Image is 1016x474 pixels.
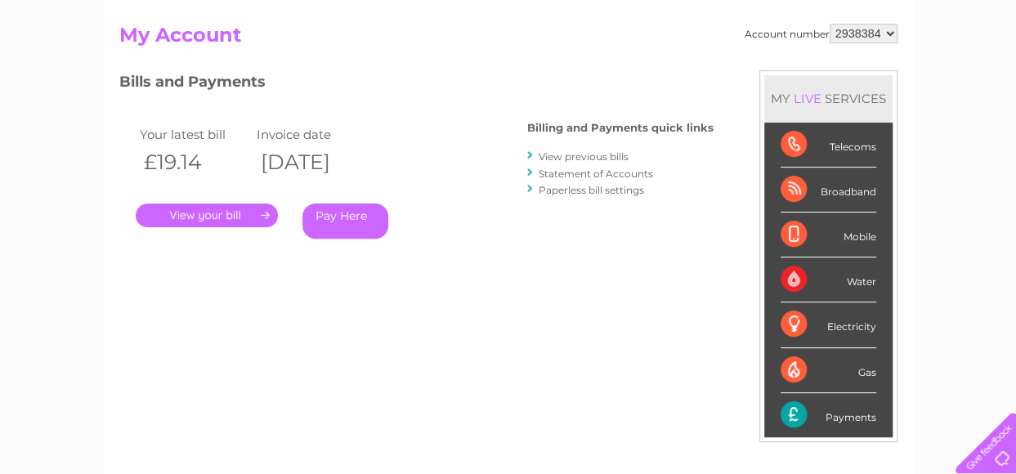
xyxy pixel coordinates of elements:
div: Account number [745,24,897,43]
a: Energy [769,69,805,82]
a: Water [728,69,759,82]
div: Clear Business is a trading name of Verastar Limited (registered in [GEOGRAPHIC_DATA] No. 3667643... [123,9,895,79]
a: Statement of Accounts [539,168,653,180]
a: Blog [874,69,897,82]
th: [DATE] [253,145,370,179]
h3: Bills and Payments [119,70,714,99]
div: Electricity [781,302,876,347]
th: £19.14 [136,145,253,179]
div: Payments [781,393,876,437]
div: Telecoms [781,123,876,168]
img: logo.png [36,42,119,92]
a: . [136,203,278,227]
td: Your latest bill [136,123,253,145]
h4: Billing and Payments quick links [527,122,714,134]
a: View previous bills [539,150,629,163]
td: Invoice date [253,123,370,145]
a: Telecoms [815,69,864,82]
a: Log out [962,69,1000,82]
h2: My Account [119,24,897,55]
div: Gas [781,348,876,393]
a: 0333 014 3131 [708,8,821,29]
div: Water [781,257,876,302]
a: Pay Here [302,203,388,239]
div: Mobile [781,212,876,257]
a: Contact [907,69,947,82]
div: MY SERVICES [764,75,893,122]
div: Broadband [781,168,876,212]
a: Paperless bill settings [539,184,644,196]
div: LIVE [790,91,825,106]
